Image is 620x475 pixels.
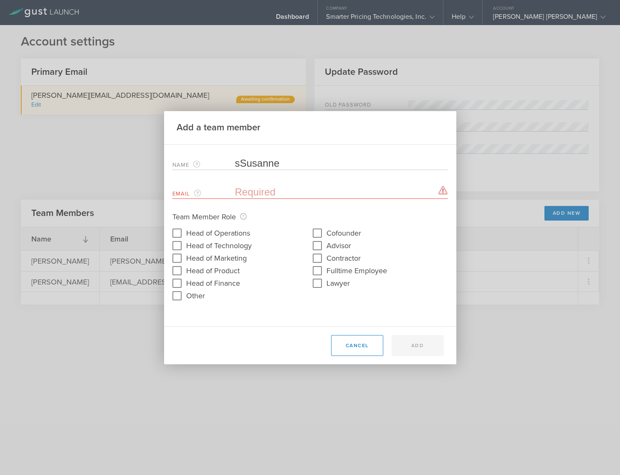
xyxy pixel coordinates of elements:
label: Lawyer [326,277,350,289]
label: Contractor [326,251,361,264]
label: Cofounder [326,226,361,239]
label: Name [172,160,235,170]
h2: Add a team member [177,122,261,134]
label: Fulltime Employee [326,264,387,276]
button: Cancel [331,335,383,356]
label: Head of Operations [186,226,250,239]
label: Email [172,189,235,198]
input: Required [235,157,448,170]
input: Required [235,186,444,198]
label: Other [186,289,205,301]
label: Head of Product [186,264,240,276]
p: Team Member Role [172,211,448,222]
label: Head of Finance [186,277,240,289]
label: Head of Technology [186,239,252,251]
label: Head of Marketing [186,251,247,264]
label: Advisor [326,239,351,251]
